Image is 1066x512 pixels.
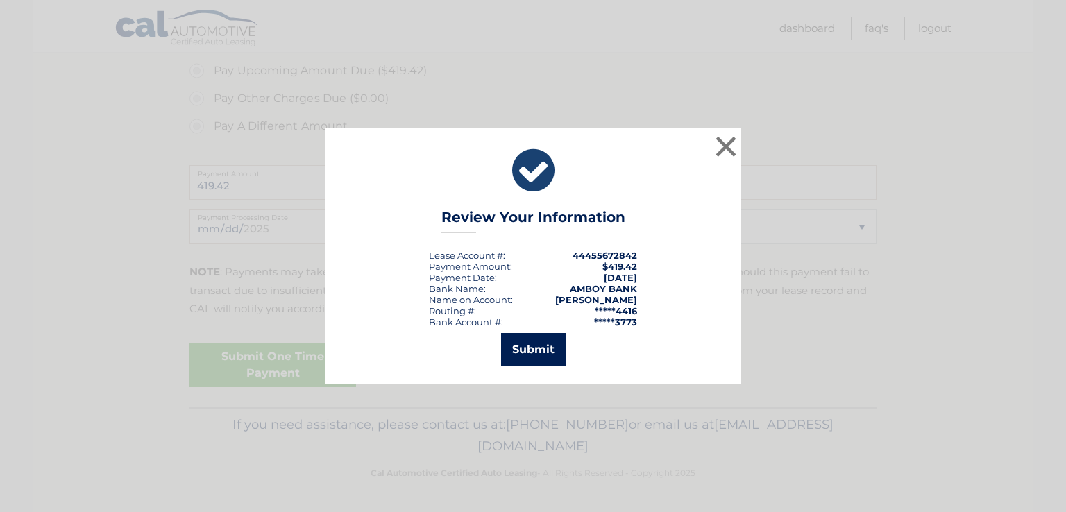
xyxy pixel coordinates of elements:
[441,209,625,233] h3: Review Your Information
[429,316,503,327] div: Bank Account #:
[501,333,566,366] button: Submit
[429,272,495,283] span: Payment Date
[429,250,505,261] div: Lease Account #:
[429,272,497,283] div: :
[555,294,637,305] strong: [PERSON_NAME]
[604,272,637,283] span: [DATE]
[429,294,513,305] div: Name on Account:
[429,305,476,316] div: Routing #:
[429,261,512,272] div: Payment Amount:
[570,283,637,294] strong: AMBOY BANK
[602,261,637,272] span: $419.42
[712,133,740,160] button: ×
[573,250,637,261] strong: 44455672842
[429,283,486,294] div: Bank Name:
